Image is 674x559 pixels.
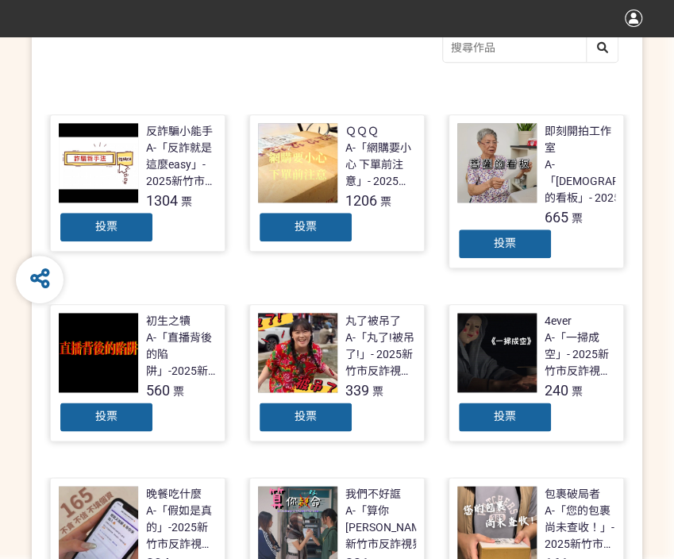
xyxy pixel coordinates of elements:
[146,140,217,190] div: A-「反詐就是這麼easy」- 2025新竹市反詐視界影片徵件
[249,304,425,441] a: 丸了被吊了A-「丸了!被吊了!」- 2025新竹市反詐視界影片徵件339票投票
[173,385,184,398] span: 票
[449,114,624,268] a: 即刻開拍工作室A-「[DEMOGRAPHIC_DATA]的看板」- 2025新竹市反詐視界影片徵件665票投票
[181,195,192,208] span: 票
[545,330,615,380] div: A-「一掃成空」- 2025新竹市反詐視界影片徵件
[494,410,516,422] span: 投票
[372,385,383,398] span: 票
[295,220,317,233] span: 投票
[345,140,416,190] div: A-「網購要小心 下單前注意」- 2025新竹市反詐視界影片徵件
[380,195,391,208] span: 票
[345,486,401,503] div: 我們不好誆
[249,114,425,252] a: ＱＱＱA-「網購要小心 下單前注意」- 2025新竹市反詐視界影片徵件1206票投票
[572,212,583,225] span: 票
[545,382,568,399] span: 240
[572,385,583,398] span: 票
[345,192,377,209] span: 1206
[545,156,672,206] div: A-「[DEMOGRAPHIC_DATA]的看板」- 2025新竹市反詐視界影片徵件
[345,503,470,553] div: A-「算你[PERSON_NAME]」-2025新竹市反詐視界影片徵件
[146,382,170,399] span: 560
[146,503,217,553] div: A-「假如是真的」-2025新竹市反詐視界影片徵件
[146,313,191,330] div: 初生之犢
[295,410,317,422] span: 投票
[545,313,572,330] div: 4ever
[545,503,615,553] div: A-「您的包裹 尚未查收！」- 2025新竹市反詐視界影片徵件
[345,313,401,330] div: 丸了被吊了
[545,123,615,156] div: 即刻開拍工作室
[146,486,202,503] div: 晚餐吃什麼
[545,209,568,226] span: 665
[449,304,624,441] a: 4everA-「一掃成空」- 2025新竹市反詐視界影片徵件240票投票
[494,237,516,249] span: 投票
[545,486,600,503] div: 包裹破局者
[345,123,379,140] div: ＱＱＱ
[146,192,178,209] span: 1304
[345,382,369,399] span: 339
[95,220,117,233] span: 投票
[146,123,213,140] div: 反詐騙小能手
[146,330,217,380] div: A-「直播背後的陷阱」-2025新竹市反詐視界影片徵件
[50,114,225,252] a: 反詐騙小能手A-「反詐就是這麼easy」- 2025新竹市反詐視界影片徵件1304票投票
[443,34,618,62] input: 搜尋作品
[345,330,416,380] div: A-「丸了!被吊了!」- 2025新竹市反詐視界影片徵件
[50,304,225,441] a: 初生之犢A-「直播背後的陷阱」-2025新竹市反詐視界影片徵件560票投票
[95,410,117,422] span: 投票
